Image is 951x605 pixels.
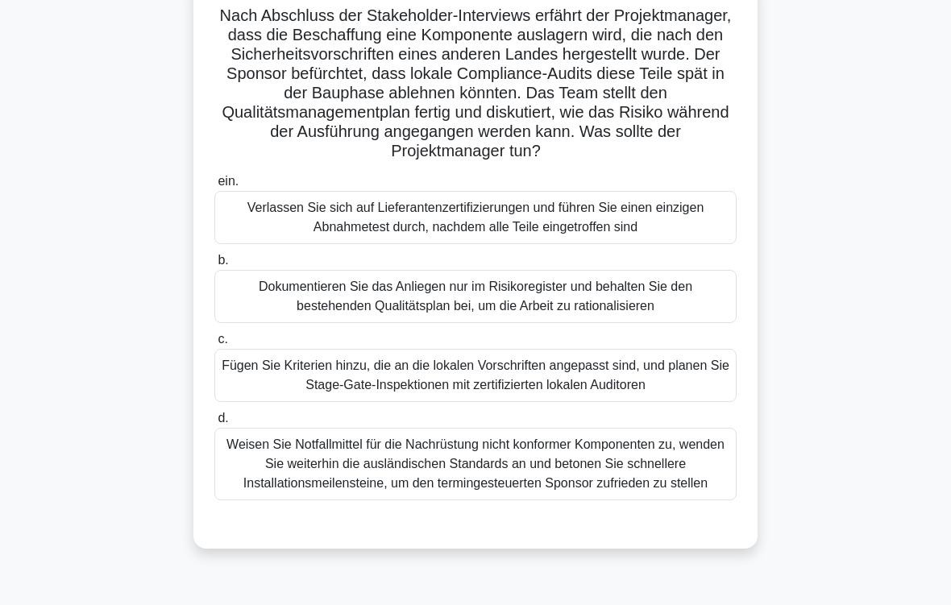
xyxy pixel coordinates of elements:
[218,253,228,267] span: b.
[218,332,227,346] span: c.
[214,270,737,323] div: Dokumentieren Sie das Anliegen nur im Risikoregister und behalten Sie den bestehenden Qualitätspl...
[220,6,732,160] font: Nach Abschluss der Stakeholder-Interviews erfährt der Projektmanager, dass die Beschaffung eine K...
[214,428,737,500] div: Weisen Sie Notfallmittel für die Nachrüstung nicht konformer Komponenten zu, wenden Sie weiterhin...
[218,174,239,188] span: ein.
[214,349,737,402] div: Fügen Sie Kriterien hinzu, die an die lokalen Vorschriften angepasst sind, und planen Sie Stage-G...
[214,191,737,244] div: Verlassen Sie sich auf Lieferantenzertifizierungen und führen Sie einen einzigen Abnahmetest durc...
[218,411,228,425] span: d.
